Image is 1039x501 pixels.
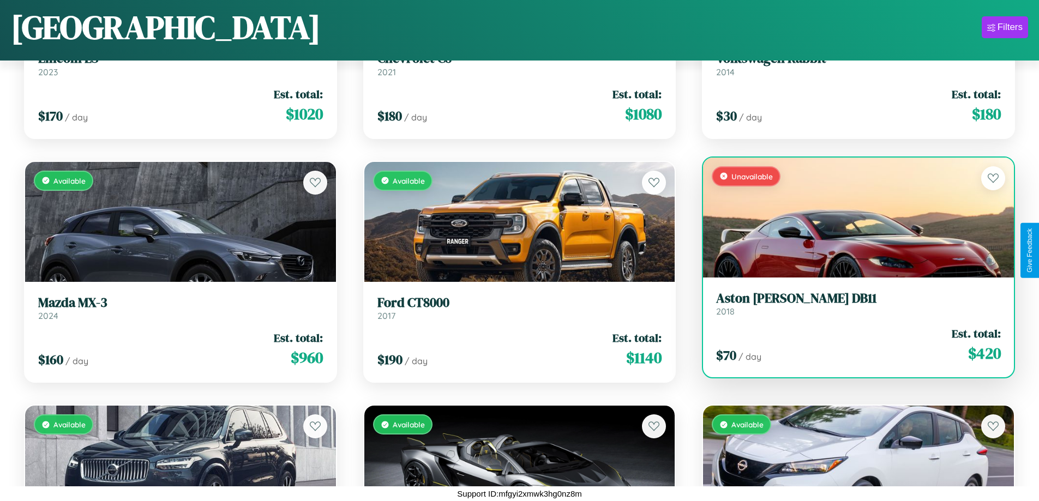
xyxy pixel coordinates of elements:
[38,295,323,322] a: Mazda MX-32024
[612,330,662,346] span: Est. total:
[53,176,86,185] span: Available
[377,295,662,311] h3: Ford CT8000
[65,112,88,123] span: / day
[716,291,1001,317] a: Aston [PERSON_NAME] DB112018
[716,346,736,364] span: $ 70
[626,347,662,369] span: $ 1140
[972,103,1001,125] span: $ 180
[1026,228,1034,273] div: Give Feedback
[38,51,323,77] a: Lincoln LS2023
[377,351,403,369] span: $ 190
[377,310,395,321] span: 2017
[716,51,1001,77] a: Volkswagen Rabbit2014
[968,342,1001,364] span: $ 420
[716,67,735,77] span: 2014
[625,103,662,125] span: $ 1080
[377,295,662,322] a: Ford CT80002017
[612,86,662,102] span: Est. total:
[952,86,1001,102] span: Est. total:
[65,355,88,366] span: / day
[38,107,63,125] span: $ 170
[393,176,425,185] span: Available
[291,347,323,369] span: $ 960
[38,67,58,77] span: 2023
[952,325,1001,341] span: Est. total:
[738,351,761,362] span: / day
[274,86,323,102] span: Est. total:
[739,112,762,123] span: / day
[377,107,402,125] span: $ 180
[998,22,1023,33] div: Filters
[404,112,427,123] span: / day
[982,16,1028,38] button: Filters
[38,310,58,321] span: 2024
[38,351,63,369] span: $ 160
[731,420,764,429] span: Available
[716,306,735,317] span: 2018
[731,172,773,181] span: Unavailable
[274,330,323,346] span: Est. total:
[393,420,425,429] span: Available
[11,5,321,50] h1: [GEOGRAPHIC_DATA]
[716,107,737,125] span: $ 30
[405,355,428,366] span: / day
[457,486,581,501] p: Support ID: mfgyi2xmwk3hg0nz8m
[716,291,1001,306] h3: Aston [PERSON_NAME] DB11
[38,295,323,311] h3: Mazda MX-3
[286,103,323,125] span: $ 1020
[377,51,662,77] a: Chevrolet C82021
[377,67,396,77] span: 2021
[53,420,86,429] span: Available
